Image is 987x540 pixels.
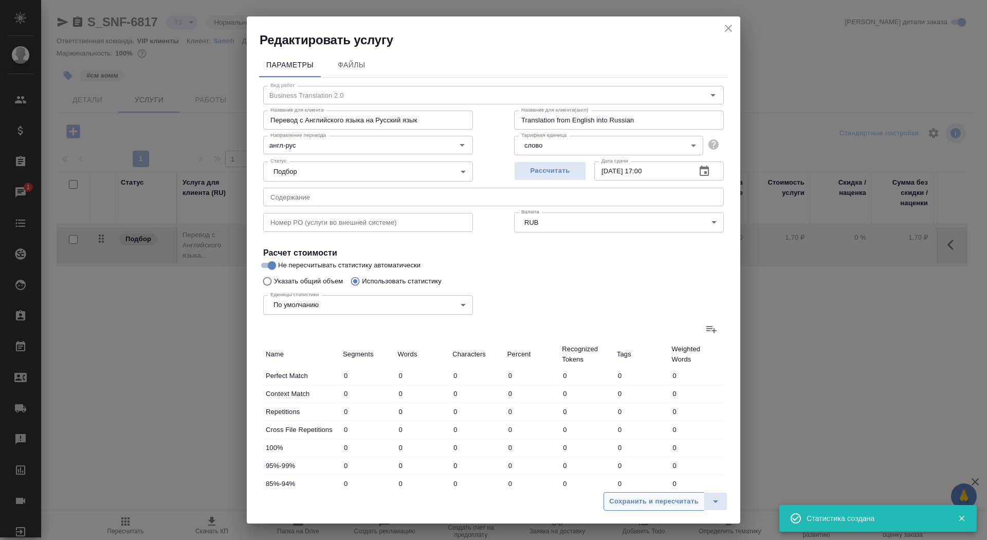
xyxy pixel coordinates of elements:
button: close [721,21,736,36]
span: Рассчитать [520,165,580,177]
input: ✎ Введи что-нибудь [669,368,724,383]
input: ✎ Введи что-нибудь [559,440,614,455]
input: ✎ Введи что-нибудь [450,422,505,437]
p: Name [266,349,338,359]
p: Perfect Match [266,371,338,381]
input: ✎ Введи что-нибудь [614,386,669,401]
button: Закрыть [951,514,972,523]
p: Recognized Tokens [562,344,612,365]
p: Tags [617,349,667,359]
div: split button [604,492,727,511]
label: Добавить статистику [699,317,724,341]
p: 95%-99% [266,461,338,471]
input: ✎ Введи что-нибудь [340,404,395,419]
input: ✎ Введи что-нибудь [450,440,505,455]
input: ✎ Введи что-нибудь [669,404,724,419]
input: ✎ Введи что-нибудь [669,476,724,491]
input: ✎ Введи что-нибудь [505,422,560,437]
input: ✎ Введи что-нибудь [669,440,724,455]
input: ✎ Введи что-нибудь [395,368,450,383]
p: Repetitions [266,407,338,417]
span: Файлы [327,59,376,71]
button: RUB [521,218,541,227]
h4: Расчет стоимости [263,247,724,259]
input: ✎ Введи что-нибудь [669,422,724,437]
div: Статистика создана [807,513,942,524]
input: ✎ Введи что-нибудь [614,368,669,383]
input: ✎ Введи что-нибудь [614,458,669,473]
input: ✎ Введи что-нибудь [340,458,395,473]
input: ✎ Введи что-нибудь [395,476,450,491]
input: ✎ Введи что-нибудь [559,476,614,491]
input: ✎ Введи что-нибудь [614,404,669,419]
p: Segments [343,349,393,359]
input: ✎ Введи что-нибудь [505,368,560,383]
p: Context Match [266,389,338,399]
input: ✎ Введи что-нибудь [340,386,395,401]
input: ✎ Введи что-нибудь [340,422,395,437]
input: ✎ Введи что-нибудь [395,440,450,455]
input: ✎ Введи что-нибудь [450,458,505,473]
input: ✎ Введи что-нибудь [505,476,560,491]
button: Рассчитать [514,161,586,181]
button: Сохранить и пересчитать [604,492,704,511]
span: Параметры [265,59,315,71]
span: Сохранить и пересчитать [609,496,699,508]
input: ✎ Введи что-нибудь [614,440,669,455]
input: ✎ Введи что-нибудь [340,368,395,383]
div: RUB [514,212,724,232]
input: ✎ Введи что-нибудь [614,476,669,491]
input: ✎ Введи что-нибудь [450,368,505,383]
input: ✎ Введи что-нибудь [559,404,614,419]
button: слово [521,141,545,150]
p: 85%-94% [266,479,338,489]
input: ✎ Введи что-нибудь [669,458,724,473]
div: Подбор [263,161,473,181]
button: По умолчанию [270,300,322,309]
input: ✎ Введи что-нибудь [395,404,450,419]
input: ✎ Введи что-нибудь [505,440,560,455]
input: ✎ Введи что-нибудь [505,458,560,473]
p: Words [398,349,448,359]
p: Characters [452,349,502,359]
h2: Редактировать услугу [260,32,740,48]
input: ✎ Введи что-нибудь [559,422,614,437]
p: Cross File Repetitions [266,425,338,435]
span: Не пересчитывать статистику автоматически [278,260,421,271]
input: ✎ Введи что-нибудь [559,458,614,473]
button: Open [455,138,469,152]
button: Подбор [270,167,300,176]
input: ✎ Введи что-нибудь [395,386,450,401]
input: ✎ Введи что-нибудь [450,476,505,491]
input: ✎ Введи что-нибудь [505,404,560,419]
input: ✎ Введи что-нибудь [559,386,614,401]
input: ✎ Введи что-нибудь [395,458,450,473]
input: ✎ Введи что-нибудь [559,368,614,383]
input: ✎ Введи что-нибудь [340,440,395,455]
input: ✎ Введи что-нибудь [614,422,669,437]
div: По умолчанию [263,295,473,315]
input: ✎ Введи что-нибудь [450,386,505,401]
input: ✎ Введи что-нибудь [450,404,505,419]
input: ✎ Введи что-нибудь [505,386,560,401]
input: ✎ Введи что-нибудь [669,386,724,401]
p: Percent [507,349,557,359]
div: слово [514,136,703,155]
input: ✎ Введи что-нибудь [395,422,450,437]
p: Weighted Words [671,344,721,365]
input: ✎ Введи что-нибудь [340,476,395,491]
p: 100% [266,443,338,453]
